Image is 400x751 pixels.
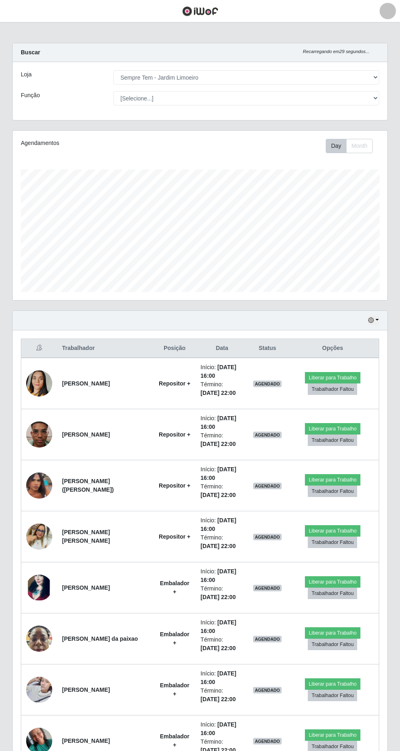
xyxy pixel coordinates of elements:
[253,432,282,438] span: AGENDADO
[200,594,236,600] time: [DATE] 22:00
[200,618,243,635] li: Início:
[346,139,373,153] button: Month
[253,738,282,744] span: AGENDADO
[200,543,236,549] time: [DATE] 22:00
[62,529,110,544] strong: [PERSON_NAME] [PERSON_NAME]
[159,482,190,489] strong: Repositor +
[160,733,189,748] strong: Embalador +
[26,575,52,601] img: 1742603024717.jpeg
[305,423,360,435] button: Liberar para Trabalho
[26,524,52,550] img: 1755998859963.jpeg
[200,720,243,738] li: Início:
[305,627,360,639] button: Liberar para Trabalho
[200,567,243,584] li: Início:
[305,474,360,486] button: Liberar para Trabalho
[159,533,190,540] strong: Repositor +
[200,364,236,379] time: [DATE] 16:00
[200,670,236,685] time: [DATE] 16:00
[200,696,236,702] time: [DATE] 22:00
[200,380,243,397] li: Término:
[200,516,243,533] li: Início:
[62,738,110,744] strong: [PERSON_NAME]
[200,635,243,653] li: Término:
[253,381,282,387] span: AGENDADO
[21,70,31,79] label: Loja
[62,478,114,493] strong: [PERSON_NAME] ([PERSON_NAME])
[160,682,189,697] strong: Embalador +
[26,360,52,407] img: 1748562791419.jpeg
[200,465,243,482] li: Início:
[308,690,357,701] button: Trabalhador Faltou
[200,568,236,583] time: [DATE] 16:00
[26,464,52,507] img: 1755969179481.jpeg
[159,431,190,438] strong: Repositor +
[200,363,243,380] li: Início:
[160,580,189,595] strong: Embalador +
[308,435,357,446] button: Trabalhador Faltou
[200,721,236,736] time: [DATE] 16:00
[253,585,282,591] span: AGENDADO
[200,414,243,431] li: Início:
[305,576,360,588] button: Liberar para Trabalho
[200,390,236,396] time: [DATE] 22:00
[253,636,282,642] span: AGENDADO
[308,383,357,395] button: Trabalhador Faltou
[305,729,360,741] button: Liberar para Trabalho
[26,411,52,458] img: 1755900344420.jpeg
[200,492,236,498] time: [DATE] 22:00
[200,645,236,651] time: [DATE] 22:00
[26,621,52,656] img: 1752580683628.jpeg
[326,139,373,153] div: First group
[308,537,357,548] button: Trabalhador Faltou
[200,669,243,686] li: Início:
[57,339,153,358] th: Trabalhador
[305,372,360,383] button: Liberar para Trabalho
[303,49,369,54] i: Recarregando em 29 segundos...
[308,588,357,599] button: Trabalhador Faltou
[160,631,189,646] strong: Embalador +
[305,678,360,690] button: Liberar para Trabalho
[253,534,282,540] span: AGENDADO
[326,139,347,153] button: Day
[200,415,236,430] time: [DATE] 16:00
[62,431,110,438] strong: [PERSON_NAME]
[21,49,40,56] strong: Buscar
[26,672,52,707] img: 1755028690244.jpeg
[253,483,282,489] span: AGENDADO
[200,482,243,499] li: Término:
[200,466,236,481] time: [DATE] 16:00
[253,687,282,693] span: AGENDADO
[200,517,236,532] time: [DATE] 16:00
[21,91,40,100] label: Função
[200,686,243,704] li: Término:
[159,380,190,387] strong: Repositor +
[248,339,287,358] th: Status
[62,635,138,642] strong: [PERSON_NAME] da paixao
[200,619,236,634] time: [DATE] 16:00
[62,584,110,591] strong: [PERSON_NAME]
[153,339,196,358] th: Posição
[308,639,357,650] button: Trabalhador Faltou
[326,139,379,153] div: Toolbar with button groups
[21,139,163,147] div: Agendamentos
[305,525,360,537] button: Liberar para Trabalho
[287,339,379,358] th: Opções
[62,380,110,387] strong: [PERSON_NAME]
[308,486,357,497] button: Trabalhador Faltou
[200,441,236,447] time: [DATE] 22:00
[200,584,243,602] li: Término:
[196,339,248,358] th: Data
[62,686,110,693] strong: [PERSON_NAME]
[200,533,243,550] li: Término:
[200,431,243,448] li: Término:
[182,6,218,16] img: CoreUI Logo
